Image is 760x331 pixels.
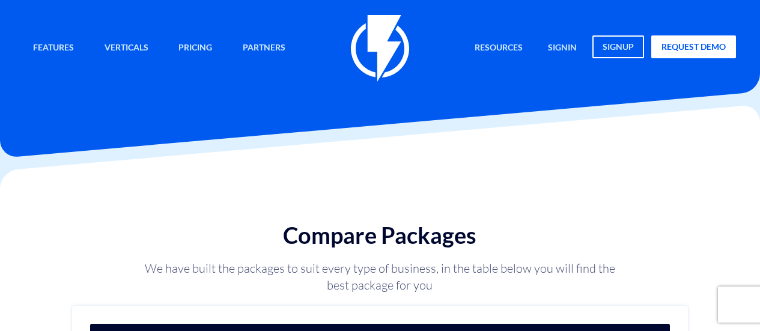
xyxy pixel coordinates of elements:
h1: Compare Packages [142,223,618,248]
a: signup [592,35,644,58]
a: Resources [466,35,532,61]
a: Partners [234,35,294,61]
p: We have built the packages to suit every type of business, in the table below you will find the b... [142,260,618,294]
a: Pricing [169,35,221,61]
a: Features [24,35,83,61]
a: Verticals [96,35,157,61]
a: request demo [651,35,736,58]
a: signin [539,35,586,61]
